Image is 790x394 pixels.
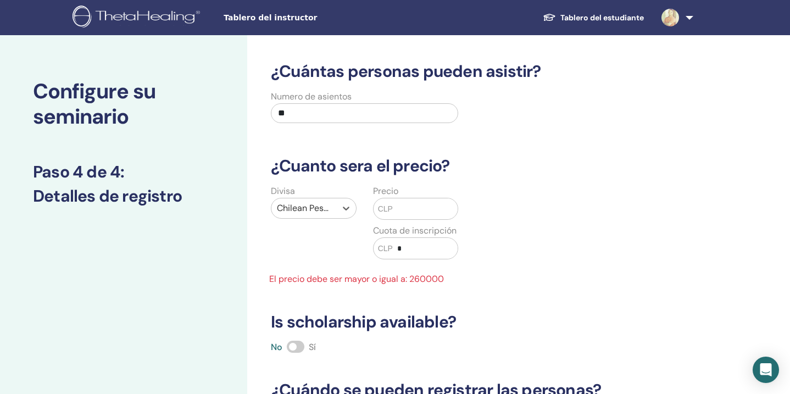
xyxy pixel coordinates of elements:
[373,185,398,198] label: Precio
[753,357,779,383] div: Open Intercom Messenger
[73,5,204,30] img: logo.png
[534,8,653,28] a: Tablero del estudiante
[373,224,457,237] label: Cuota de inscripción
[263,273,466,286] span: El precio debe ser mayor o igual a: 260000
[378,203,393,215] span: CLP
[378,243,393,254] span: CLP
[224,12,388,24] span: Tablero del instructor
[33,186,214,206] h3: Detalles de registro
[264,62,686,81] h3: ¿Cuántas personas pueden asistir?
[271,341,282,353] span: No
[264,156,686,176] h3: ¿Cuanto sera el precio?
[543,13,556,22] img: graduation-cap-white.svg
[264,312,686,332] h3: Is scholarship available?
[661,9,679,26] img: default.jpg
[271,185,295,198] label: Divisa
[309,341,316,353] span: Sí
[271,90,352,103] label: Numero de asientos
[33,162,214,182] h3: Paso 4 de 4 :
[33,79,214,129] h2: Configure su seminario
